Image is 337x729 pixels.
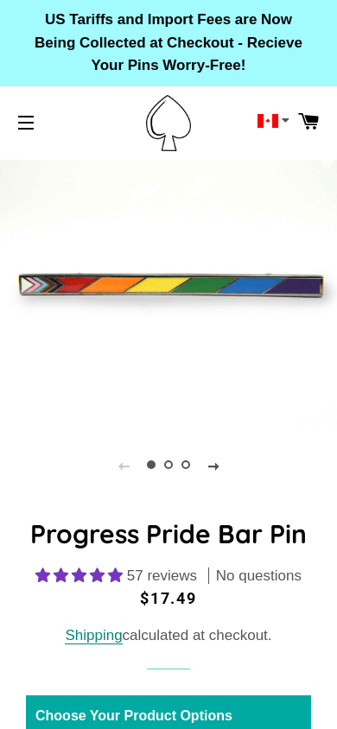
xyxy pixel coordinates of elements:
[177,457,194,474] a: Slide 3 of 3. Load image into Gallery viewer, Progress Pride Bar Pin - Pin-Ace
[26,624,311,648] div: calculated at checkout.
[143,457,160,474] a: Slide 1 of 3. Load image into Gallery viewer, Progress Pride Bar Pin - Pin-Ace
[140,589,197,607] span: $17.49
[194,447,232,485] button: Next slide
[105,447,143,485] button: Previous slide
[216,566,302,586] span: No questions
[160,457,177,474] a: Slide 2 of 3. Load image into Gallery viewer, Progress Pride Bar Pin Subtle LGBT Accessory Minima...
[65,627,122,644] a: Shipping
[146,95,191,151] img: Pin-Ace
[127,567,197,584] span: 57 reviews
[35,567,127,584] span: 4.98 stars
[26,516,311,552] h1: Progress Pride Bar Pin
